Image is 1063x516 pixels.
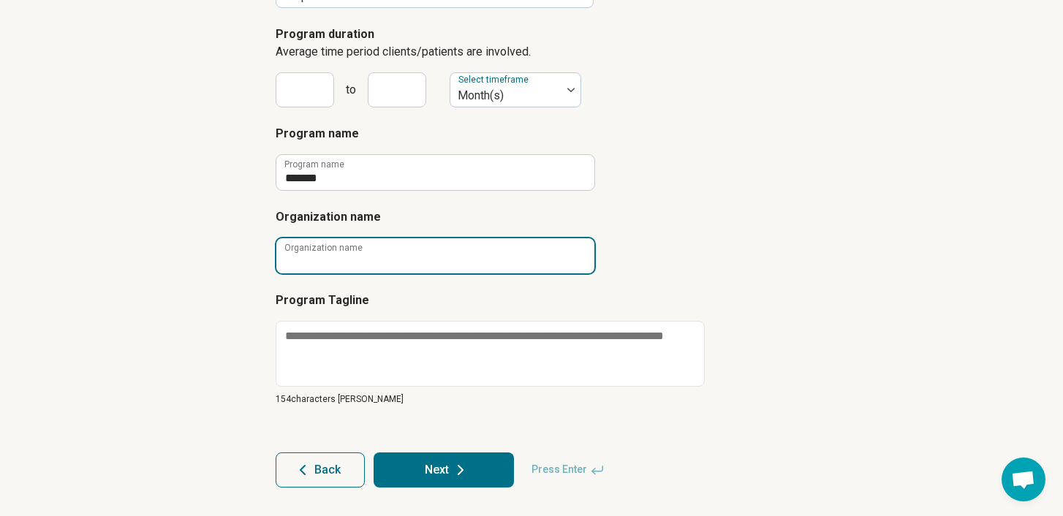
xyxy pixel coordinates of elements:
label: Organization name [284,243,363,252]
legend: Program name [276,125,359,143]
button: Back [276,452,365,487]
span: to [346,81,356,99]
div: Open chat [1002,458,1045,501]
span: Press Enter [523,452,613,487]
legend: Program duration [276,26,374,43]
label: Program name [284,160,344,169]
div: Month(s) [458,87,554,105]
button: Next [374,452,514,487]
legend: Program Tagline [276,292,369,309]
span: Back [314,464,341,476]
p: Average time period clients/patients are involved. [276,43,594,61]
label: Select timeframe [458,75,531,85]
legend: Organization name [276,208,381,226]
p: 154 characters [PERSON_NAME] [276,392,705,406]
